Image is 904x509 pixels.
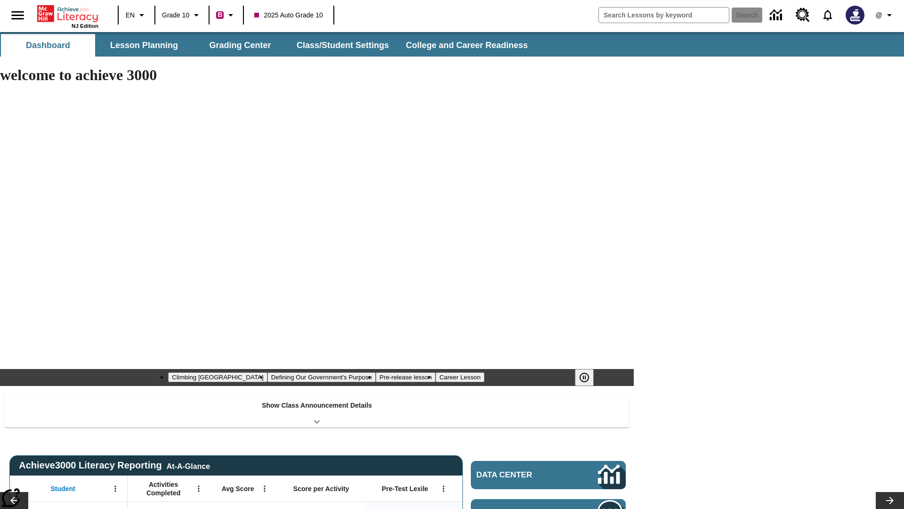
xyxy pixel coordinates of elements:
button: Profile/Settings [870,7,900,24]
span: Grade 10 [162,10,189,20]
span: Achieve3000 Literacy Reporting [19,460,210,471]
button: Open Menu [436,482,451,496]
button: Slide 1 Climbing Mount Tai [168,372,267,382]
span: EN [126,10,135,20]
button: Select a new avatar [840,3,870,27]
span: @ [875,10,882,20]
span: Data Center [476,470,565,480]
span: NJ Edition [72,23,98,29]
button: Lesson carousel, Next [876,492,904,509]
button: College and Career Readiness [398,34,535,57]
button: Boost Class color is violet red. Change class color [212,7,240,24]
button: Slide 2 Defining Our Government's Purpose [267,372,376,382]
span: Activities Completed [132,480,194,497]
button: Pause [575,369,594,386]
button: Open Menu [108,482,122,496]
button: Open Menu [258,482,272,496]
p: Show Class Announcement Details [262,401,372,410]
div: Pause [575,369,603,386]
a: Data Center [764,2,790,28]
button: Grading Center [193,34,287,57]
a: Home [37,4,98,23]
a: Resource Center, Will open in new tab [790,2,815,28]
button: Lesson Planning [97,34,191,57]
button: Open Menu [192,482,206,496]
button: Slide 4 Career Lesson [436,372,484,382]
a: Data Center [471,461,626,489]
div: At-A-Glance [167,460,210,471]
span: Score per Activity [293,484,349,493]
img: Avatar [846,6,864,25]
span: Student [51,484,75,493]
input: search field [599,8,729,23]
button: Grade: Grade 10, Select a grade [158,7,206,24]
button: Dashboard [1,34,95,57]
button: Language: EN, Select a language [121,7,152,24]
span: 2025 Auto Grade 10 [254,10,323,20]
button: Slide 3 Pre-release lesson [376,372,436,382]
div: Show Class Announcement Details [5,395,629,427]
span: Avg Score [222,484,254,493]
span: B [218,9,222,21]
button: Open side menu [4,1,32,29]
div: Home [37,3,98,29]
span: Pre-Test Lexile [382,484,428,493]
button: Class/Student Settings [289,34,396,57]
a: Notifications [815,3,840,27]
